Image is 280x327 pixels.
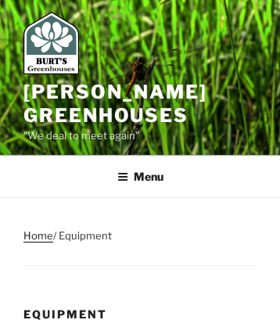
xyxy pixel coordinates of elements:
button: Menu [106,157,174,196]
nav: Breadcrumb [23,228,257,266]
h1: Equipment [23,307,257,322]
a: Home [23,229,53,242]
p: "We deal to meet again" [23,128,257,145]
img: Burt's Greenhouses [23,12,79,74]
a: [PERSON_NAME] Greenhouses [23,81,207,127]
